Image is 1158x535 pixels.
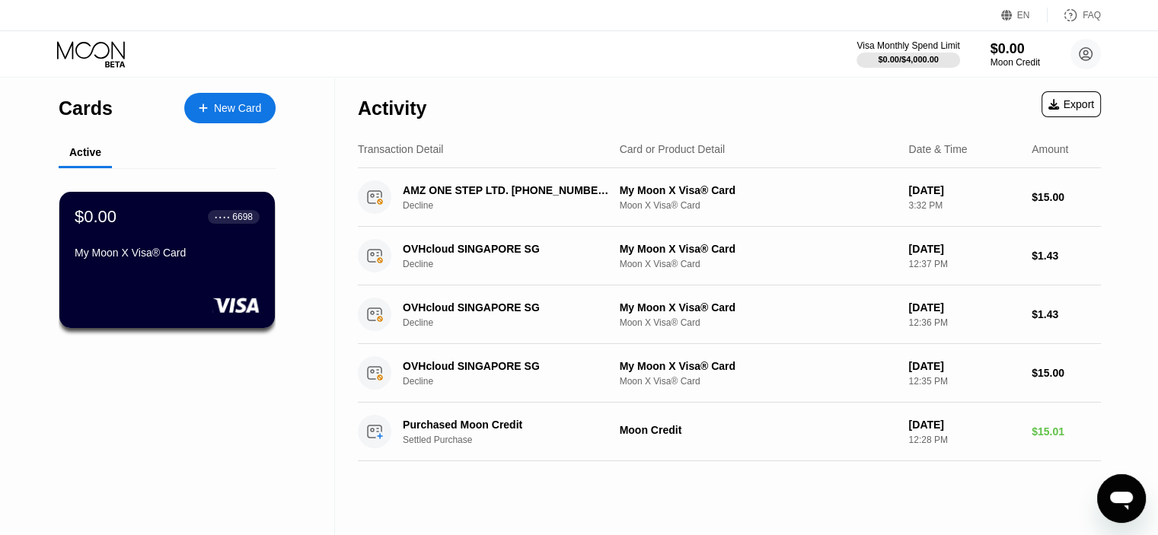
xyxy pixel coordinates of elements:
[69,146,101,158] div: Active
[1042,91,1101,117] div: Export
[1048,98,1094,110] div: Export
[1032,191,1101,203] div: $15.00
[75,247,260,259] div: My Moon X Visa® Card
[857,40,959,51] div: Visa Monthly Spend Limit
[184,93,276,123] div: New Card
[620,360,897,372] div: My Moon X Visa® Card
[908,184,1019,196] div: [DATE]
[59,97,113,119] div: Cards
[991,41,1040,57] div: $0.00
[908,143,967,155] div: Date & Time
[75,207,116,227] div: $0.00
[620,259,897,269] div: Moon X Visa® Card
[403,376,627,387] div: Decline
[620,301,897,314] div: My Moon X Visa® Card
[991,41,1040,68] div: $0.00Moon Credit
[403,301,611,314] div: OVHcloud SINGAPORE SG
[1032,143,1068,155] div: Amount
[214,102,261,115] div: New Card
[620,184,897,196] div: My Moon X Visa® Card
[403,200,627,211] div: Decline
[908,419,1019,431] div: [DATE]
[908,301,1019,314] div: [DATE]
[1032,250,1101,262] div: $1.43
[358,344,1101,403] div: OVHcloud SINGAPORE SGDeclineMy Moon X Visa® CardMoon X Visa® Card[DATE]12:35 PM$15.00
[620,376,897,387] div: Moon X Visa® Card
[358,97,426,119] div: Activity
[358,143,443,155] div: Transaction Detail
[908,376,1019,387] div: 12:35 PM
[403,360,611,372] div: OVHcloud SINGAPORE SG
[620,424,897,436] div: Moon Credit
[1001,8,1048,23] div: EN
[403,184,611,196] div: AMZ ONE STEP LTD. [PHONE_NUMBER] CA
[358,227,1101,285] div: OVHcloud SINGAPORE SGDeclineMy Moon X Visa® CardMoon X Visa® Card[DATE]12:37 PM$1.43
[620,317,897,328] div: Moon X Visa® Card
[1097,474,1146,523] iframe: Button to launch messaging window
[403,419,611,431] div: Purchased Moon Credit
[857,40,959,68] div: Visa Monthly Spend Limit$0.00/$4,000.00
[1048,8,1101,23] div: FAQ
[908,243,1019,255] div: [DATE]
[358,168,1101,227] div: AMZ ONE STEP LTD. [PHONE_NUMBER] CADeclineMy Moon X Visa® CardMoon X Visa® Card[DATE]3:32 PM$15.00
[1032,367,1101,379] div: $15.00
[908,259,1019,269] div: 12:37 PM
[620,143,726,155] div: Card or Product Detail
[59,192,275,328] div: $0.00● ● ● ●6698My Moon X Visa® Card
[403,243,611,255] div: OVHcloud SINGAPORE SG
[403,259,627,269] div: Decline
[908,200,1019,211] div: 3:32 PM
[403,317,627,328] div: Decline
[1017,10,1030,21] div: EN
[878,55,939,64] div: $0.00 / $4,000.00
[358,285,1101,344] div: OVHcloud SINGAPORE SGDeclineMy Moon X Visa® CardMoon X Visa® Card[DATE]12:36 PM$1.43
[403,435,627,445] div: Settled Purchase
[908,435,1019,445] div: 12:28 PM
[1032,425,1101,438] div: $15.01
[620,200,897,211] div: Moon X Visa® Card
[358,403,1101,461] div: Purchased Moon CreditSettled PurchaseMoon Credit[DATE]12:28 PM$15.01
[232,212,253,222] div: 6698
[215,215,230,219] div: ● ● ● ●
[1083,10,1101,21] div: FAQ
[908,317,1019,328] div: 12:36 PM
[991,57,1040,68] div: Moon Credit
[620,243,897,255] div: My Moon X Visa® Card
[1032,308,1101,320] div: $1.43
[908,360,1019,372] div: [DATE]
